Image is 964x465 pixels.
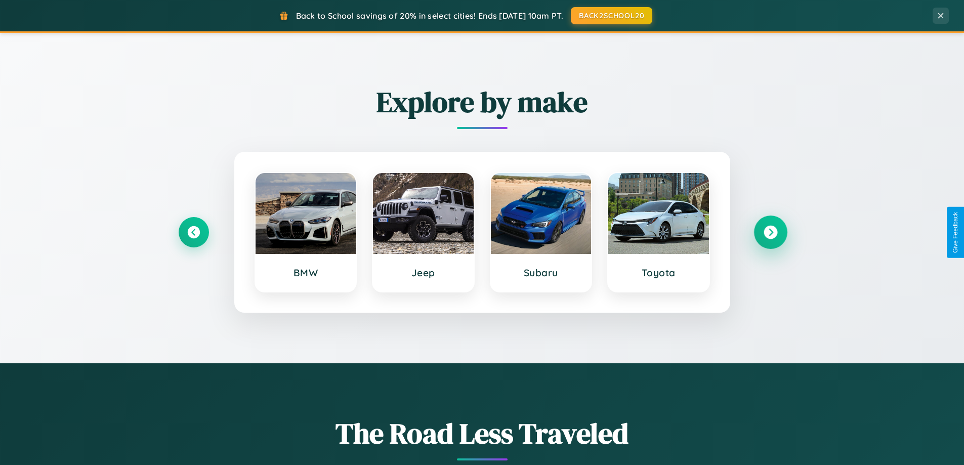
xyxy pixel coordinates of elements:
[179,414,786,453] h1: The Road Less Traveled
[501,267,581,279] h3: Subaru
[571,7,652,24] button: BACK2SCHOOL20
[266,267,346,279] h3: BMW
[383,267,464,279] h3: Jeep
[618,267,699,279] h3: Toyota
[296,11,563,21] span: Back to School savings of 20% in select cities! Ends [DATE] 10am PT.
[179,82,786,121] h2: Explore by make
[952,212,959,253] div: Give Feedback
